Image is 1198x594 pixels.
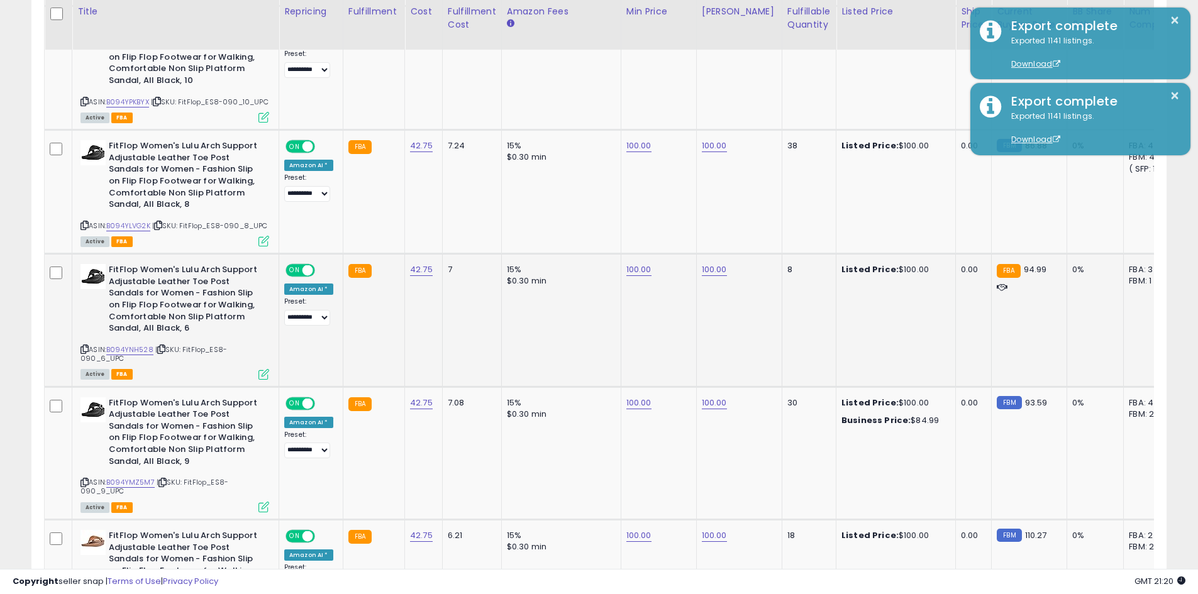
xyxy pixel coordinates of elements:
span: All listings currently available for purchase on Amazon [80,502,109,513]
a: Terms of Use [108,575,161,587]
span: ON [287,398,302,409]
a: B094YLVG2K [106,221,150,231]
span: All listings currently available for purchase on Amazon [80,113,109,123]
b: Listed Price: [841,529,899,541]
div: Listed Price [841,5,950,18]
a: Download [1011,58,1060,69]
div: Num of Comp. [1129,5,1175,31]
div: Preset: [284,50,333,78]
small: FBA [348,140,372,154]
span: | SKU: FitFlop_ES8-090_6_UPC [80,344,227,363]
div: 15% [507,264,611,275]
div: Fulfillment [348,5,399,18]
div: Min Price [626,5,691,18]
div: $0.30 min [507,541,611,553]
div: Title [77,5,274,18]
div: BB Share 24h. [1072,5,1118,31]
div: 38 [787,140,826,151]
div: Amazon AI * [284,417,333,428]
a: 100.00 [702,140,727,152]
a: Download [1011,134,1060,145]
div: Amazon AI * [284,283,333,295]
img: 41awsLXAU-L._SL40_.jpg [80,530,106,555]
small: FBA [348,264,372,278]
div: Preset: [284,173,333,202]
span: 110.27 [1025,529,1047,541]
a: 100.00 [702,263,727,276]
b: FitFlop Women's Lulu Arch Support Adjustable Leather Toe Post Sandals for Women - Fashion Slip on... [109,16,262,89]
strong: Copyright [13,575,58,587]
div: 0% [1072,397,1114,409]
span: OFF [313,531,333,542]
img: 41EEtO8-dwL._SL40_.jpg [80,397,106,422]
div: Preset: [284,431,333,459]
div: FBA: 3 [1129,264,1170,275]
span: 94.99 [1024,263,1047,275]
div: ( SFP: 1 ) [1129,163,1170,175]
a: 42.75 [410,140,433,152]
span: | SKU: FitFlop_ES8-090_8_UPC [152,221,268,231]
a: 42.75 [410,263,433,276]
div: FBM: 2 [1129,541,1170,553]
div: FBA: 4 [1129,397,1170,409]
b: Listed Price: [841,140,899,151]
a: B094YPKBYX [106,97,149,107]
div: 15% [507,397,611,409]
a: 100.00 [702,397,727,409]
div: FBA: 2 [1129,530,1170,541]
b: FitFlop Women's Lulu Arch Support Adjustable Leather Toe Post Sandals for Women - Fashion Slip on... [109,140,262,213]
img: 41EEtO8-dwL._SL40_.jpg [80,140,106,165]
small: FBA [348,397,372,411]
span: ON [287,531,302,542]
div: Fulfillable Quantity [787,5,831,31]
div: $0.30 min [507,151,611,163]
div: ASIN: [80,264,269,378]
div: 7.08 [448,397,492,409]
div: 0.00 [961,397,982,409]
span: OFF [313,141,333,152]
b: Listed Price: [841,397,899,409]
div: Amazon AI * [284,549,333,561]
div: $100.00 [841,397,946,409]
div: 0.00 [961,264,982,275]
div: 0.00 [961,530,982,541]
div: Export complete [1002,92,1181,111]
span: FBA [111,113,133,123]
small: FBM [997,529,1021,542]
div: Preset: [284,297,333,326]
button: × [1170,88,1180,104]
div: Export complete [1002,17,1181,35]
b: Listed Price: [841,263,899,275]
div: Amazon Fees [507,5,616,18]
span: 93.59 [1025,397,1048,409]
div: Fulfillment Cost [448,5,496,31]
div: seller snap | | [13,576,218,588]
a: Privacy Policy [163,575,218,587]
div: 6.21 [448,530,492,541]
a: 100.00 [626,397,652,409]
div: 7.24 [448,140,492,151]
a: 42.75 [410,397,433,409]
div: ASIN: [80,140,269,245]
div: 0% [1072,264,1114,275]
b: FitFlop Women's Lulu Arch Support Adjustable Leather Toe Post Sandals for Women - Fashion Slip on... [109,264,262,337]
div: Exported 1141 listings. [1002,35,1181,70]
div: ASIN: [80,397,269,511]
button: × [1170,13,1180,28]
div: $100.00 [841,140,946,151]
div: ASIN: [80,16,269,121]
a: B094YMZ5M7 [106,477,155,488]
div: 30 [787,397,826,409]
a: B094YNH528 [106,344,153,355]
span: All listings currently available for purchase on Amazon [80,369,109,380]
span: ON [287,141,302,152]
a: 100.00 [626,140,652,152]
span: | SKU: FitFlop_ES8-090_9_UPC [80,477,228,496]
div: Repricing [284,5,338,18]
div: FBM: 1 [1129,275,1170,287]
a: 42.75 [410,529,433,542]
div: FBM: 4 [1129,151,1170,163]
div: 0% [1072,530,1114,541]
span: 2025-10-13 21:20 GMT [1134,575,1185,587]
small: FBA [348,530,372,544]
